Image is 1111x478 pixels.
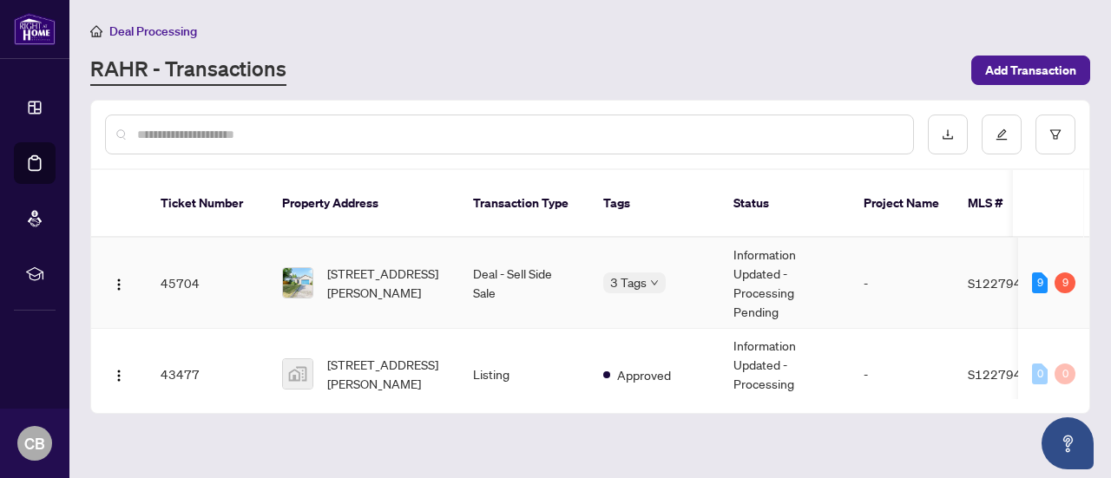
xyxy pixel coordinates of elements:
a: RAHR - Transactions [90,55,286,86]
th: Transaction Type [459,170,589,238]
img: thumbnail-img [283,268,312,298]
span: download [942,128,954,141]
img: thumbnail-img [283,359,312,389]
td: - [850,329,954,420]
div: 0 [1055,363,1075,384]
span: Deal Processing [109,23,197,39]
span: [STREET_ADDRESS][PERSON_NAME] [327,355,445,393]
th: Tags [589,170,720,238]
img: Logo [112,369,126,383]
th: Status [720,170,850,238]
button: Open asap [1042,417,1094,469]
button: Logo [105,360,133,388]
button: edit [982,115,1022,154]
span: home [90,25,102,37]
button: download [928,115,968,154]
span: filter [1049,128,1062,141]
div: 9 [1032,272,1048,293]
td: Information Updated - Processing Pending [720,329,850,420]
td: - [850,238,954,329]
td: Listing [459,329,589,420]
span: Approved [617,365,671,384]
th: Property Address [268,170,459,238]
span: edit [996,128,1008,141]
td: Information Updated - Processing Pending [720,238,850,329]
span: CB [24,431,45,455]
span: 3 Tags [610,272,647,292]
td: Deal - Sell Side Sale [459,238,589,329]
th: Ticket Number [147,170,268,238]
img: Logo [112,278,126,291]
div: 0 [1032,363,1048,384]
span: Add Transaction [985,56,1076,84]
th: Project Name [850,170,954,238]
span: down [650,278,659,287]
td: 43477 [147,329,268,420]
div: 9 [1055,272,1075,293]
button: Add Transaction [971,56,1090,85]
th: MLS # [954,170,1058,238]
td: 45704 [147,238,268,329]
button: Logo [105,269,133,297]
span: S12279428 [968,366,1037,382]
span: S12279428 [968,275,1037,291]
span: [STREET_ADDRESS][PERSON_NAME] [327,264,445,302]
img: logo [14,13,56,45]
button: filter [1035,115,1075,154]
